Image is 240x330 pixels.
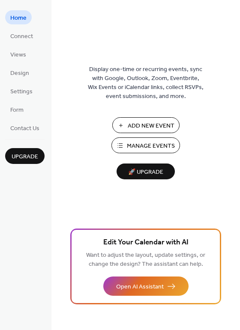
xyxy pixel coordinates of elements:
a: Form [5,102,29,116]
span: Want to adjust the layout, update settings, or change the design? The assistant can help. [86,250,205,270]
span: Open AI Assistant [116,282,164,291]
span: Contact Us [10,124,39,133]
span: Manage Events [127,142,175,151]
span: Views [10,51,26,59]
span: Home [10,14,27,23]
span: Form [10,106,24,115]
button: Open AI Assistant [103,276,189,296]
a: Connect [5,29,38,43]
span: Settings [10,87,33,96]
span: 🚀 Upgrade [122,166,170,178]
button: Add New Event [112,117,180,133]
a: Settings [5,84,38,98]
span: Design [10,69,29,78]
span: Connect [10,32,33,41]
button: 🚀 Upgrade [117,164,175,179]
a: Views [5,47,31,61]
a: Design [5,65,34,80]
span: Add New Event [128,122,174,131]
button: Manage Events [111,137,180,153]
span: Display one-time or recurring events, sync with Google, Outlook, Zoom, Eventbrite, Wix Events or ... [88,65,204,101]
a: Home [5,10,32,24]
span: Edit Your Calendar with AI [103,237,189,249]
span: Upgrade [12,152,38,161]
button: Upgrade [5,148,45,164]
a: Contact Us [5,121,45,135]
